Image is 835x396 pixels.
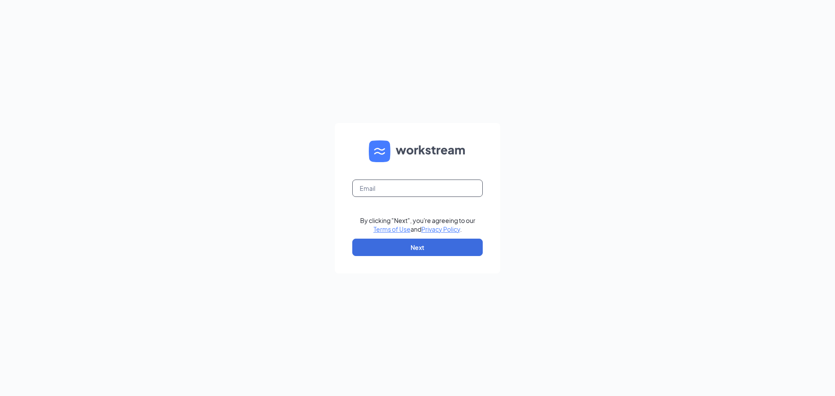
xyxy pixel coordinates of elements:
[374,225,411,233] a: Terms of Use
[421,225,460,233] a: Privacy Policy
[352,239,483,256] button: Next
[369,140,466,162] img: WS logo and Workstream text
[352,180,483,197] input: Email
[360,216,475,233] div: By clicking "Next", you're agreeing to our and .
